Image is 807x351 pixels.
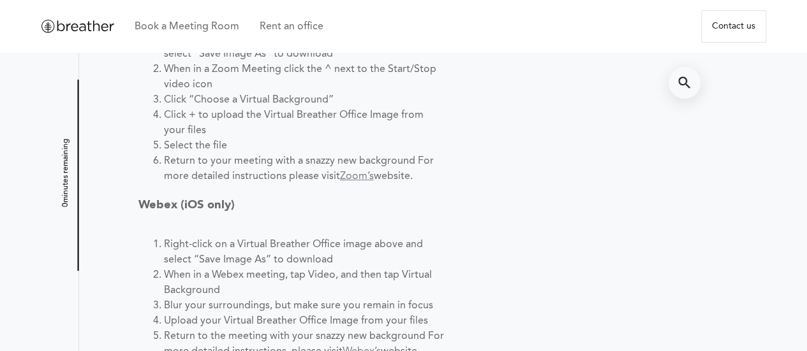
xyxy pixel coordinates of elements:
li: Click + to upload the Virtual Breather Office Image from your files [164,108,445,138]
li: Right-click on a Virtual Breather Office image above and select “Save Image As” to download [164,31,445,62]
a: Zoom’s [340,171,374,182]
span: 0 [61,203,69,208]
li: When in a Zoom Meeting click the ^ next to the Start/Stop video icon [164,62,445,92]
li: Select the file [164,138,445,154]
h5: minutes remaining [58,78,73,269]
li: Upload your Virtual Breather Office Image from your files [164,313,445,329]
li: Blur your surroundings, but make sure you remain in focus [164,298,445,313]
li: Right-click on a Virtual Breather Office image above and select “Save Image As” to download [164,237,445,268]
li: Return to your meeting with a snazzy new background For more detailed instructions please visit w... [164,154,445,184]
b: Webex (iOS only) [138,199,235,211]
li: Click “Choose a Virtual Background” [164,92,445,108]
li: When in a Webex meeting, tap Video, and then tap Virtual Background [164,268,445,298]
